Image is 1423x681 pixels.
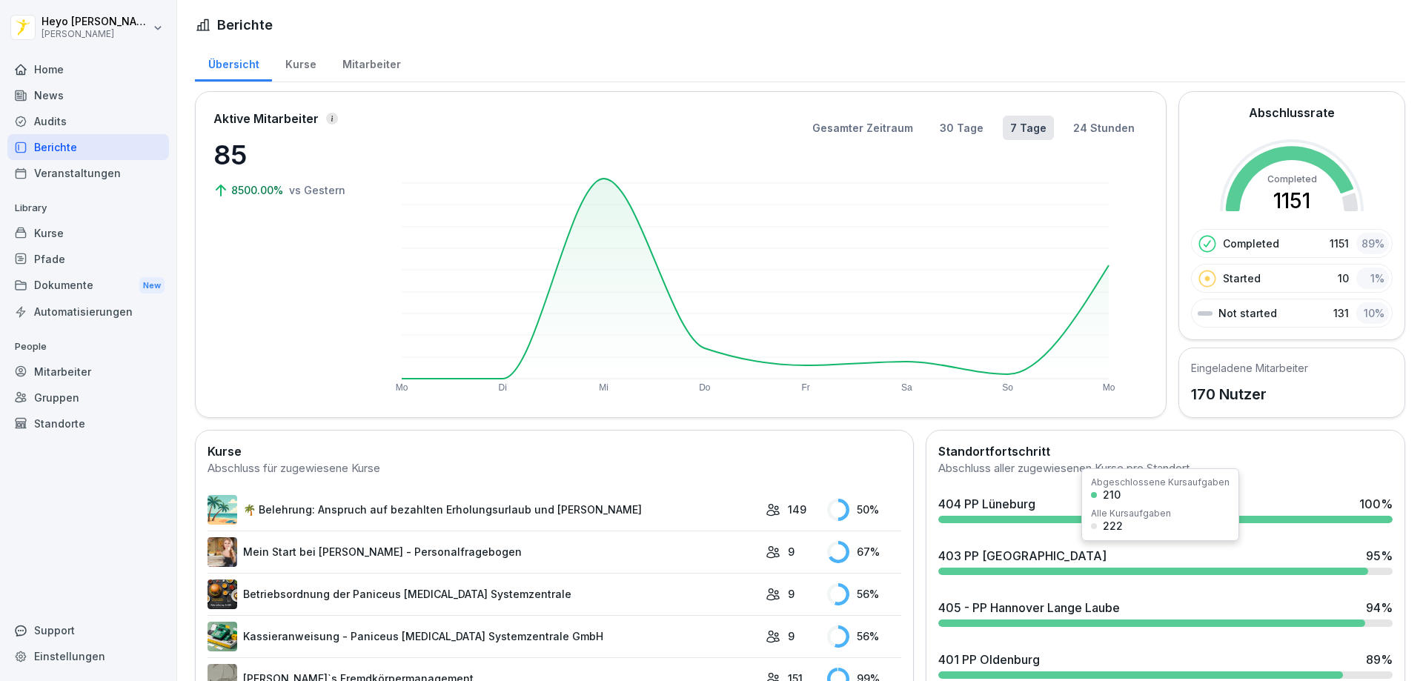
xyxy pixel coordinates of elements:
a: Kassieranweisung - Paniceus [MEDICAL_DATA] Systemzentrale GmbH [208,622,758,651]
a: Übersicht [195,44,272,82]
h5: Eingeladene Mitarbeiter [1191,360,1308,376]
p: 9 [788,628,795,644]
a: Automatisierungen [7,299,169,325]
div: 222 [1103,521,1123,531]
a: Einstellungen [7,643,169,669]
text: Do [699,382,711,393]
img: erelp9ks1mghlbfzfpgfvnw0.png [208,579,237,609]
h2: Standortfortschritt [938,442,1393,460]
a: Audits [7,108,169,134]
div: 89 % [1356,233,1389,254]
div: 100 % [1359,495,1393,513]
div: 405 - PP Hannover Lange Laube [938,599,1120,617]
button: Gesamter Zeitraum [805,116,921,140]
div: 10 % [1356,302,1389,324]
p: Aktive Mitarbeiter [213,110,319,127]
a: 403 PP [GEOGRAPHIC_DATA]95% [932,541,1399,581]
p: 9 [788,586,795,602]
a: Kurse [7,220,169,246]
div: Alle Kursaufgaben [1091,509,1171,518]
text: Mo [1103,382,1115,393]
div: Dokumente [7,272,169,299]
div: 67 % [827,541,901,563]
p: Heyo [PERSON_NAME] [42,16,150,28]
h2: Kurse [208,442,901,460]
a: News [7,82,169,108]
div: Kurse [272,44,329,82]
a: Veranstaltungen [7,160,169,186]
p: 170 Nutzer [1191,383,1308,405]
p: vs Gestern [289,182,345,198]
div: 1 % [1356,268,1389,289]
p: 8500.00% [231,182,286,198]
p: [PERSON_NAME] [42,29,150,39]
a: Betriebsordnung der Paniceus [MEDICAL_DATA] Systemzentrale [208,579,758,609]
div: 210 [1103,490,1121,500]
p: 1151 [1330,236,1349,251]
div: 401 PP Oldenburg [938,651,1040,668]
a: Gruppen [7,385,169,411]
a: 🌴 Belehrung: Anspruch auf bezahlten Erholungsurlaub und [PERSON_NAME] [208,495,758,525]
text: Fr [801,382,809,393]
div: Abgeschlossene Kursaufgaben [1091,478,1230,487]
div: Abschluss aller zugewiesenen Kurse pro Standort [938,460,1393,477]
p: Not started [1218,305,1277,321]
div: Home [7,56,169,82]
img: s9mc00x6ussfrb3lxoajtb4r.png [208,495,237,525]
p: 149 [788,502,806,517]
img: aaay8cu0h1hwaqqp9269xjan.png [208,537,237,567]
a: 405 - PP Hannover Lange Laube94% [932,593,1399,633]
p: Completed [1223,236,1279,251]
div: 56 % [827,625,901,648]
p: 10 [1338,270,1349,286]
a: 404 PP Lüneburg100% [932,489,1399,529]
text: Di [499,382,507,393]
p: People [7,335,169,359]
button: 30 Tage [932,116,991,140]
div: 50 % [827,499,901,521]
text: So [1002,382,1013,393]
text: Sa [901,382,912,393]
h1: Berichte [217,15,273,35]
p: 85 [213,135,362,175]
p: Started [1223,270,1261,286]
div: Abschluss für zugewiesene Kurse [208,460,901,477]
text: Mi [599,382,608,393]
div: Support [7,617,169,643]
img: fvkk888r47r6bwfldzgy1v13.png [208,622,237,651]
button: 24 Stunden [1066,116,1142,140]
div: 403 PP [GEOGRAPHIC_DATA] [938,547,1107,565]
p: Library [7,196,169,220]
div: 95 % [1366,547,1393,565]
a: DokumenteNew [7,272,169,299]
div: 89 % [1366,651,1393,668]
p: 9 [788,544,795,559]
a: Mein Start bei [PERSON_NAME] - Personalfragebogen [208,537,758,567]
div: 404 PP Lüneburg [938,495,1035,513]
a: Pfade [7,246,169,272]
div: 56 % [827,583,901,605]
text: Mo [396,382,408,393]
button: 7 Tage [1003,116,1054,140]
div: New [139,277,165,294]
a: Mitarbeiter [329,44,414,82]
h2: Abschlussrate [1249,104,1335,122]
a: Mitarbeiter [7,359,169,385]
a: Standorte [7,411,169,436]
div: 94 % [1366,599,1393,617]
a: Berichte [7,134,169,160]
p: 131 [1333,305,1349,321]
